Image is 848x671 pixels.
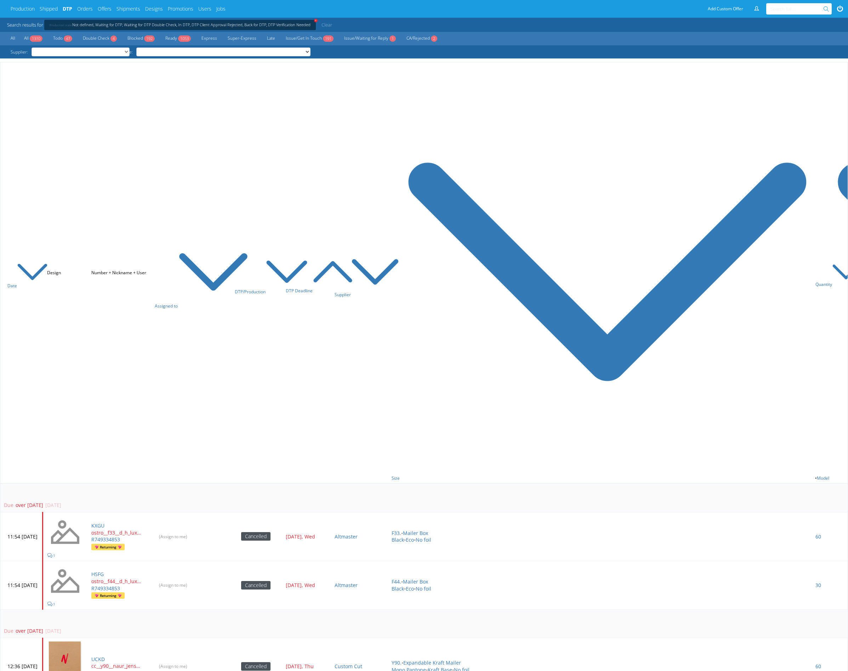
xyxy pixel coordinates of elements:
a: Shipments [116,5,140,12]
span: Returning [93,544,123,550]
div: Cancelled [241,581,271,590]
a: R749334853 [91,536,120,543]
a: +Production state:Not defined, Waiting for DTP, Waiting for DTP Double Check, In DTP, DTP Client ... [50,23,311,27]
span: 47 [64,35,72,42]
a: DTP [63,5,72,12]
a: Issue/Waiting for Reply1 [341,34,399,43]
img: no_design.png [47,563,83,599]
span: 1 [53,602,55,607]
div: [DATE] [43,502,61,509]
a: 1 [47,552,55,559]
a: ostro__f33__d_h_luxury__KXGU [91,529,146,536]
a: All1310 [21,34,46,43]
span: Search results for [7,22,43,28]
a: Cancelled [241,582,271,588]
a: Ready1053 [162,34,194,43]
a: 60 [815,533,821,540]
a: Users [198,5,211,12]
span: 1 [389,35,396,42]
a: CA/Rejected2 [403,34,441,43]
a: All [7,34,19,43]
a: Eco [406,536,414,543]
div: Cancelled [241,662,271,671]
a: Supplier [335,292,399,298]
span: 192 [144,35,155,42]
span: Returning [93,592,123,599]
div: [DATE] [43,627,61,635]
p: 11:54 [DATE] [7,533,38,540]
a: cc__y90__naur_jensen__UCKD [91,662,146,670]
a: Altmaster [335,533,358,540]
a: 30 [815,582,821,588]
a: Promotions [168,5,193,12]
a: Blocked192 [124,34,158,43]
a: R749334853 [91,585,120,592]
p: 11:54 [DATE] [7,582,38,589]
a: Super-Express [224,34,260,43]
a: F33. [392,530,401,536]
p: ostro__f44__d_h_luxury__HSFG [91,578,141,585]
a: Size [392,475,815,481]
a: DTP/Production [235,289,308,295]
span: 1310 [30,35,42,42]
a: Mailer Box [403,578,428,585]
a: Offers [98,5,112,12]
a: UCKD [91,656,105,662]
a: Altmaster [335,582,358,588]
th: Design [43,62,87,484]
a: 1 [47,600,55,607]
div: Due [4,627,13,635]
a: No foil [416,585,431,592]
input: (Assign to me) [155,580,192,590]
a: Double Check4 [79,34,120,43]
a: 60 [815,663,821,670]
a: DTP Deadline [286,288,353,294]
th: • • Print [387,62,811,484]
span: + [314,18,318,22]
a: No foil [416,536,431,543]
a: Assigned to [155,303,249,309]
div: Cancelled [241,532,271,541]
a: ostro__f44__d_h_luxury__HSFG [91,578,146,585]
td: • • • [387,561,811,609]
a: Add Custom Offer [704,3,747,15]
a: Issue/Get In Touch191 [282,34,337,43]
span: 2 [431,35,437,42]
div: Due [4,502,13,509]
a: Express [198,34,221,43]
a: Black [392,536,404,543]
th: Number + Nickname + User [87,62,150,484]
a: Production [11,5,35,12]
a: F44. [392,578,401,585]
a: Late [263,34,279,43]
a: Cancelled [241,663,271,670]
span: Supplier: [7,47,32,56]
p: ostro__f33__d_h_luxury__KXGU [91,529,141,536]
span: 1053 [178,35,191,42]
p: cc__y90__naur_jensen__UCKD [91,662,141,670]
div: over [DATE] [13,627,43,635]
span: Production state: [50,23,72,27]
a: Designs [145,5,163,12]
a: Custom Cut [335,663,362,670]
span: 1 [53,553,55,558]
a: Unassigned [207,47,237,56]
p: 12:36 [DATE] [7,663,38,670]
a: Eco [406,585,414,592]
a: Date [7,283,48,289]
a: Mailer Box [403,530,428,536]
a: Returning [91,592,125,599]
a: Todo47 [50,34,76,43]
a: Cancelled [241,533,271,540]
a: Orders [77,5,93,12]
span: 4 [110,35,117,42]
td: • • • [387,512,811,561]
a: KXGU [91,522,104,529]
span: DTP Assignee: [102,47,136,56]
div: over [DATE] [13,502,43,509]
a: Black [392,585,404,592]
a: HSFG [91,571,104,577]
a: Expandable Kraft Mailer [403,659,461,666]
a: Jobs [216,5,226,12]
img: no_design.png [47,514,83,550]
